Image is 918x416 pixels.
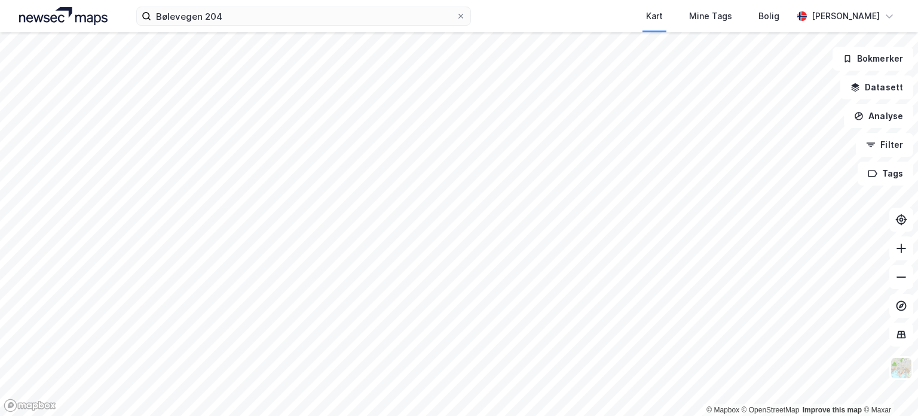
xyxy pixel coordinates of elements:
iframe: Chat Widget [858,359,918,416]
div: [PERSON_NAME] [812,9,880,23]
div: Kontrollprogram for chat [858,359,918,416]
button: Filter [856,133,913,157]
div: Bolig [758,9,779,23]
button: Tags [858,162,913,186]
div: Kart [646,9,663,23]
a: Improve this map [803,406,862,414]
img: Z [890,357,913,379]
button: Bokmerker [833,47,913,71]
button: Datasett [840,75,913,99]
a: Mapbox homepage [4,399,56,412]
img: logo.a4113a55bc3d86da70a041830d287a7e.svg [19,7,108,25]
a: Mapbox [706,406,739,414]
input: Søk på adresse, matrikkel, gårdeiere, leietakere eller personer [151,7,456,25]
button: Analyse [844,104,913,128]
a: OpenStreetMap [742,406,800,414]
div: Mine Tags [689,9,732,23]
